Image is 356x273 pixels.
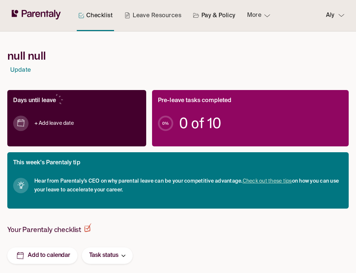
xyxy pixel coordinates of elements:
[82,247,133,264] button: Task status
[13,96,56,106] p: Days until leave
[28,252,70,259] p: Add to calendar
[13,158,80,168] p: This week’s Parentaly tip
[243,179,292,184] a: Check out these tips
[34,120,74,127] a: + Add leave date
[179,120,221,127] span: 0 of 10
[89,251,118,261] p: Task status
[7,223,91,234] h2: Your Parentaly checklist
[158,96,232,106] p: Pre-leave tasks completed
[326,11,334,20] p: Aly
[7,49,349,63] h1: null null
[34,177,343,194] span: Hear from Parentaly’s CEO on why parental leave can be your competitive advantage. on how you can...
[10,66,31,75] a: Update
[7,247,77,264] button: Add to calendar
